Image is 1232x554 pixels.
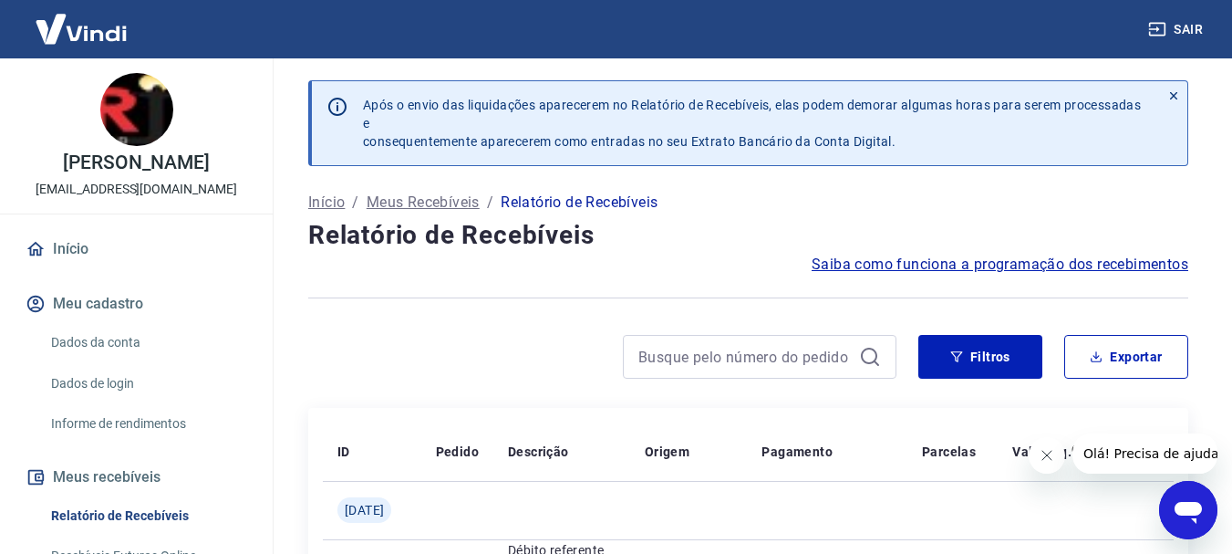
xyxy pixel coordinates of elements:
button: Exportar [1064,335,1188,379]
p: Parcelas [922,443,976,461]
a: Informe de rendimentos [44,405,251,443]
img: Vindi [22,1,140,57]
a: Dados de login [44,365,251,402]
a: Meus Recebíveis [367,192,480,214]
p: / [352,192,358,214]
h4: Relatório de Recebíveis [308,217,1188,254]
p: / [487,192,493,214]
iframe: Mensagem da empresa [1072,434,1217,474]
span: Olá! Precisa de ajuda? [11,13,153,27]
button: Meus recebíveis [22,457,251,497]
img: 98f372c3-1aab-4577-bc9c-01e1385e9b41.jpeg [100,73,173,146]
span: [DATE] [345,501,384,519]
p: Após o envio das liquidações aparecerem no Relatório de Recebíveis, elas podem demorar algumas ho... [363,96,1145,151]
p: Valor Líq. [1012,443,1072,461]
p: Pagamento [761,443,833,461]
input: Busque pelo número do pedido [638,343,852,371]
button: Sair [1144,13,1210,47]
a: Dados da conta [44,324,251,361]
a: Relatório de Recebíveis [44,497,251,535]
a: Saiba como funciona a programação dos recebimentos [812,254,1188,276]
p: [PERSON_NAME] [63,153,209,172]
a: Início [22,229,251,269]
iframe: Botão para abrir a janela de mensagens [1159,481,1217,539]
iframe: Fechar mensagem [1029,437,1065,474]
button: Meu cadastro [22,284,251,324]
p: ID [337,443,350,461]
a: Início [308,192,345,214]
p: Relatório de Recebíveis [501,192,657,214]
button: Filtros [918,335,1042,379]
p: Descrição [508,443,569,461]
p: [EMAIL_ADDRESS][DOMAIN_NAME] [36,180,237,199]
p: Pedido [436,443,479,461]
p: Origem [645,443,689,461]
